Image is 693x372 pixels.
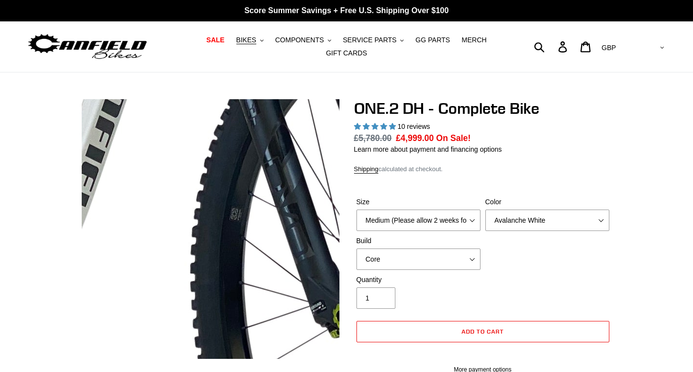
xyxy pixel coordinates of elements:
span: SERVICE PARTS [343,36,396,44]
button: COMPONENTS [270,34,336,47]
span: COMPONENTS [275,36,324,44]
span: On Sale! [436,132,471,144]
button: SERVICE PARTS [338,34,409,47]
span: BIKES [236,36,256,44]
s: £5,780.00 [354,133,392,143]
img: Canfield Bikes [27,32,148,62]
span: GG PARTS [415,36,450,44]
label: Quantity [356,275,480,285]
span: SALE [206,36,224,44]
label: Size [356,197,480,207]
a: GIFT CARDS [321,47,372,60]
span: £4,999.00 [396,133,434,143]
div: calculated at checkout. [354,164,612,174]
label: Build [356,236,480,246]
span: Add to cart [462,328,504,335]
button: BIKES [231,34,268,47]
span: 10 reviews [397,123,430,130]
input: Search [539,36,564,57]
button: Add to cart [356,321,609,342]
h1: ONE.2 DH - Complete Bike [354,99,612,118]
span: MERCH [462,36,486,44]
a: GG PARTS [410,34,455,47]
a: Shipping [354,165,379,174]
a: SALE [201,34,229,47]
span: GIFT CARDS [326,49,367,57]
a: MERCH [457,34,491,47]
label: Color [485,197,609,207]
a: Learn more about payment and financing options [354,145,502,153]
span: 5.00 stars [354,123,398,130]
